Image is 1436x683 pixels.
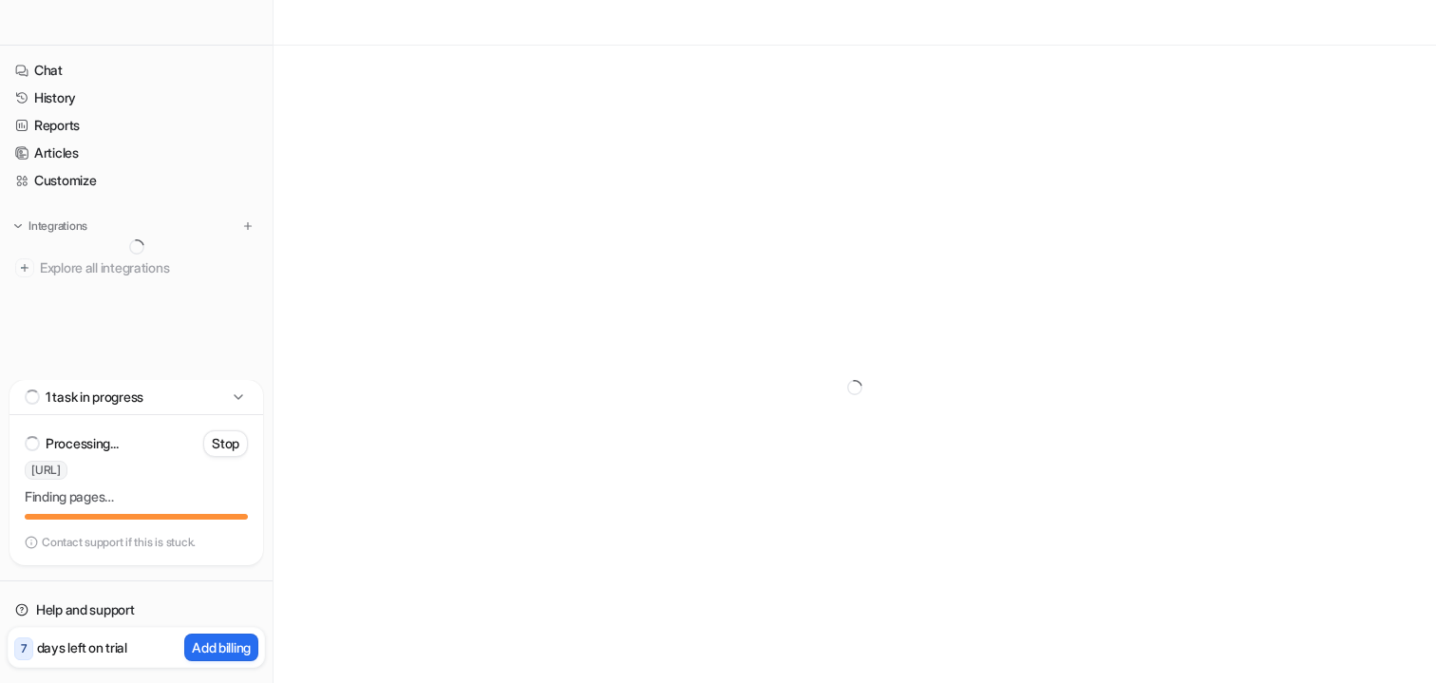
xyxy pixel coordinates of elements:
a: Chat [8,57,265,84]
button: Add billing [184,634,258,661]
a: Reports [8,112,265,139]
span: Explore all integrations [40,253,257,283]
p: Integrations [28,218,87,234]
p: Processing... [46,434,118,453]
p: Contact support if this is stuck. [42,535,196,550]
button: Integrations [8,217,93,236]
p: 1 task in progress [46,388,143,407]
p: Finding pages… [25,487,248,506]
a: Explore all integrations [8,255,265,281]
p: 7 [21,640,27,657]
img: expand menu [11,219,25,233]
span: [URL] [25,461,67,480]
a: History [8,85,265,111]
p: Stop [212,434,239,453]
p: days left on trial [37,637,127,657]
p: Add billing [192,637,251,657]
a: Articles [8,140,265,166]
img: explore all integrations [15,258,34,277]
button: Stop [203,430,248,457]
a: Customize [8,167,265,194]
a: Help and support [8,597,265,623]
img: menu_add.svg [241,219,255,233]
